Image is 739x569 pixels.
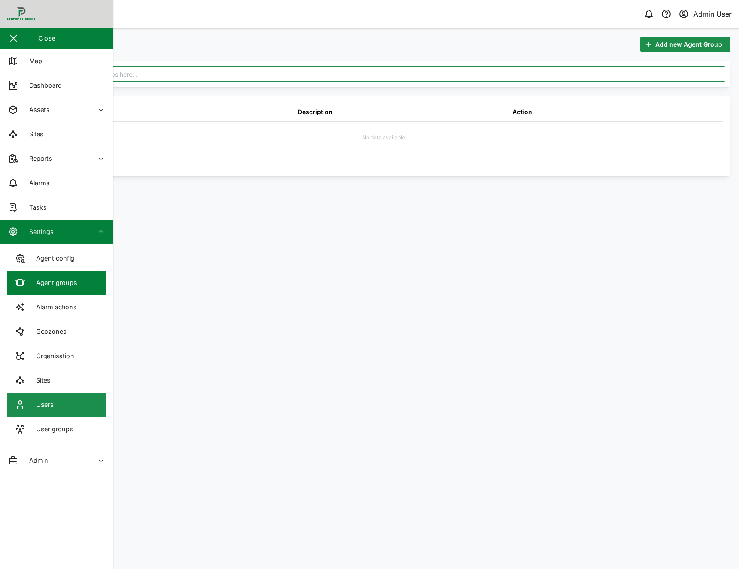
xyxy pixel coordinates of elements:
div: Map [23,56,42,66]
div: Alarm actions [30,302,77,312]
a: Alarm actions [7,295,106,319]
a: User groups [7,417,106,441]
button: Admin User [678,8,732,20]
div: Assets [23,105,50,115]
span: Add new Agent Group [655,37,722,52]
div: Organisation [30,351,74,361]
div: Tasks [23,203,47,212]
div: No data available [362,134,405,142]
div: Settings [23,227,54,237]
div: User groups [30,424,73,434]
a: Users [7,393,106,417]
a: Organisation [7,344,106,368]
a: Geozones [7,319,106,344]
a: Agent config [7,246,106,271]
div: Sites [23,129,44,139]
div: Alarms [23,178,50,188]
div: Action [513,107,532,117]
a: Sites [7,368,106,393]
button: Add new Agent Group [640,37,730,52]
div: Agent config [30,254,74,263]
div: Admin User [693,9,732,20]
a: Agent groups [7,271,106,295]
input: Search agent groups here... [42,66,725,82]
img: Main Logo [4,4,118,24]
div: Agent groups [30,278,77,288]
div: Geozones [30,327,67,336]
div: Reports [23,154,52,163]
div: Close [38,34,55,43]
div: Users [30,400,54,410]
div: Admin [23,456,48,465]
div: Description [298,107,333,117]
div: Dashboard [23,81,62,90]
div: Sites [30,376,51,385]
